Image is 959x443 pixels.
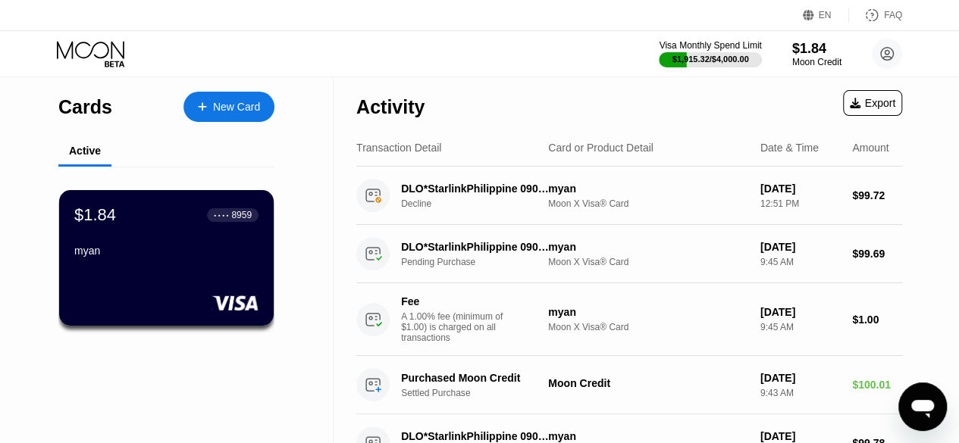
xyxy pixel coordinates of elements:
div: 12:51 PM [760,198,840,209]
div: Active [69,145,101,157]
div: New Card [213,101,260,114]
div: $1.84 [74,205,116,225]
div: $100.01 [852,379,902,391]
iframe: Button to launch messaging window [898,382,947,431]
div: Moon Credit [792,57,841,67]
div: Decline [401,198,563,209]
div: $1.00 [852,314,902,326]
div: $1.84 [792,41,841,57]
div: Cards [58,96,112,118]
div: Fee [401,295,507,307]
div: $99.72 [852,189,902,201]
div: Moon X Visa® Card [548,322,748,332]
div: Visa Monthly Spend Limit$1,915.32/$4,000.00 [659,40,761,67]
div: DLO*StarlinkPhilippine 090000000 PH [401,183,552,195]
div: EN [803,8,849,23]
div: FAQ [884,10,902,20]
div: DLO*StarlinkPhilippine 090000000 PHPending PurchasemyanMoon X Visa® Card[DATE]9:45 AM$99.69 [356,225,902,283]
div: Date & Time [760,142,819,154]
div: $99.69 [852,248,902,260]
div: [DATE] [760,306,840,318]
div: FeeA 1.00% fee (minimum of $1.00) is charged on all transactionsmyanMoon X Visa® Card[DATE]9:45 A... [356,283,902,356]
div: Export [843,90,902,116]
div: Transaction Detail [356,142,441,154]
div: Purchased Moon CreditSettled PurchaseMoon Credit[DATE]9:43 AM$100.01 [356,356,902,414]
div: myan [548,430,748,442]
div: myan [548,183,748,195]
div: 9:45 AM [760,257,840,267]
div: Visa Monthly Spend Limit [659,40,761,51]
div: myan [548,241,748,253]
div: Moon X Visa® Card [548,198,748,209]
div: Amount [852,142,888,154]
div: [DATE] [760,183,840,195]
div: ● ● ● ● [214,213,229,217]
div: Pending Purchase [401,257,563,267]
div: $1,915.32 / $4,000.00 [672,55,749,64]
div: DLO*StarlinkPhilippine 090000000 PHDeclinemyanMoon X Visa® Card[DATE]12:51 PM$99.72 [356,167,902,225]
div: A 1.00% fee (minimum of $1.00) is charged on all transactions [401,311,515,343]
div: myan [74,245,259,257]
div: [DATE] [760,241,840,253]
div: EN [819,10,832,20]
div: 9:45 AM [760,322,840,332]
div: [DATE] [760,430,840,442]
div: Export [850,97,895,109]
div: Card or Product Detail [548,142,653,154]
div: [DATE] [760,372,840,384]
div: Activity [356,96,425,118]
div: 8959 [231,210,252,220]
div: New Card [183,92,274,122]
div: $1.84Moon Credit [792,41,841,67]
div: DLO*StarlinkPhilippine 090000000 PH [401,241,552,253]
div: $1.84● ● ● ●8959myan [59,190,274,326]
div: Moon X Visa® Card [548,257,748,267]
div: DLO*StarlinkPhilippine 090000000 PH [401,430,552,442]
div: Settled Purchase [401,388,563,398]
div: Purchased Moon Credit [401,372,552,384]
div: myan [548,306,748,318]
div: FAQ [849,8,902,23]
div: Moon Credit [548,377,748,389]
div: 9:43 AM [760,388,840,398]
